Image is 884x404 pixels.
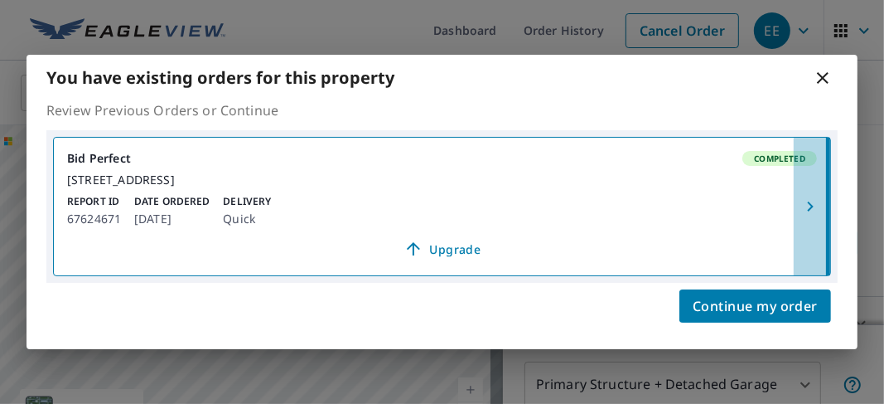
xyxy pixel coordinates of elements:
[693,294,818,318] span: Continue my order
[67,173,817,187] div: [STREET_ADDRESS]
[223,209,271,229] p: Quick
[67,209,121,229] p: 67624671
[67,236,817,262] a: Upgrade
[134,194,210,209] p: Date Ordered
[679,290,831,323] button: Continue my order
[77,239,807,259] span: Upgrade
[46,66,394,89] b: You have existing orders for this property
[46,100,838,120] p: Review Previous Orders or Continue
[223,194,271,209] p: Delivery
[744,153,815,164] span: Completed
[54,138,830,275] a: Bid PerfectCompleted[STREET_ADDRESS]Report ID67624671Date Ordered[DATE]DeliveryQuickUpgrade
[67,151,817,166] div: Bid Perfect
[134,209,210,229] p: [DATE]
[67,194,121,209] p: Report ID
